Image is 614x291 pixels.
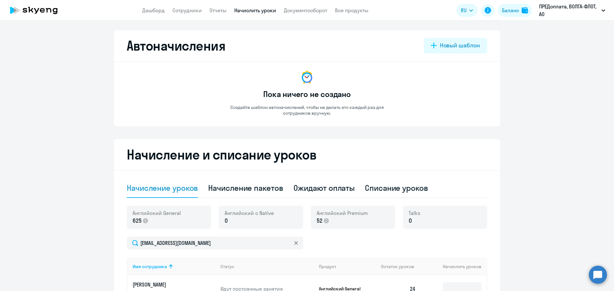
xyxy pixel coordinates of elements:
[263,89,351,99] h3: Пока ничего не создано
[319,264,376,269] div: Продукт
[498,4,532,17] button: Балансbalance
[440,41,480,50] div: Новый шаблон
[317,209,368,217] span: Английский Premium
[409,209,420,217] span: Talks
[421,258,487,275] th: Начислить уроков
[319,264,336,269] div: Продукт
[142,7,165,14] a: Дашборд
[365,183,428,193] div: Списание уроков
[133,209,181,217] span: Английский General
[127,147,487,162] h2: Начисление и списание уроков
[536,3,609,18] button: ПРЕДоплата, ВОЛГА-ФЛОТ, АО
[424,38,487,53] button: Новый шаблон
[127,237,303,249] input: Поиск по имени, email, продукту или статусу
[381,264,421,269] div: Остаток уроков
[461,6,467,14] span: RU
[127,183,198,193] div: Начисление уроков
[502,6,519,14] div: Баланс
[217,104,397,116] p: Создайте шаблон автоначислений, чтобы не делать это каждый раз для сотрудников вручную.
[225,217,228,225] span: 0
[456,4,478,17] button: RU
[317,217,322,225] span: 52
[381,264,414,269] span: Остаток уроков
[522,7,528,14] img: balance
[127,38,225,53] h2: Автоначисления
[299,70,315,85] img: no-data
[133,217,142,225] span: 625
[209,7,227,14] a: Отчеты
[133,264,215,269] div: Имя сотрудника
[133,281,205,288] p: [PERSON_NAME]
[220,264,234,269] div: Статус
[539,3,599,18] p: ПРЕДоплата, ВОЛГА-ФЛОТ, АО
[133,264,167,269] div: Имя сотрудника
[335,7,368,14] a: Все продукты
[208,183,283,193] div: Начисление пакетов
[293,183,355,193] div: Ожидают оплаты
[225,209,274,217] span: Английский с Native
[220,264,314,269] div: Статус
[234,7,276,14] a: Начислить уроки
[409,217,412,225] span: 0
[284,7,327,14] a: Документооборот
[172,7,202,14] a: Сотрудники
